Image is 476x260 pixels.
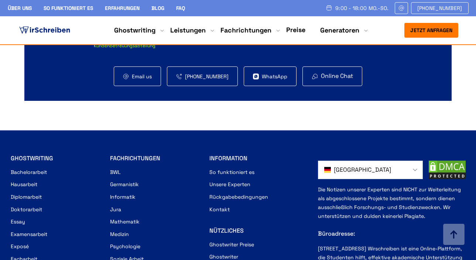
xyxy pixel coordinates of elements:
[110,217,140,226] a: Mathematik
[110,168,121,177] a: BWL
[11,180,37,189] a: Hausarbeit
[324,165,331,174] img: Deutschland
[262,73,287,79] a: WhatsApp
[11,230,47,239] a: Examensarbeit
[11,168,47,177] a: Bachelorarbeit
[176,5,185,11] a: FAQ
[18,25,72,36] img: logo ghostwriter-österreich
[417,5,462,11] span: [PHONE_NUMBER]
[220,26,271,35] a: Fachrichtungen
[209,192,268,201] a: Rückgabebedingungen
[209,154,290,163] div: INFORMATION
[209,205,230,214] a: Kontakt
[151,5,164,11] a: Blog
[335,5,389,11] span: 9:00 - 18:00 Mo.-So.
[404,23,458,38] button: Jetzt anfragen
[321,73,353,79] button: Online Chat
[170,26,206,35] a: Leistungen
[11,242,29,251] a: Exposé
[185,73,229,79] a: [PHONE_NUMBER]
[110,180,139,189] a: Germanistik
[105,5,140,11] a: Erfahrungen
[411,2,469,14] a: [PHONE_NUMBER]
[110,192,136,201] a: Informatik
[318,220,466,244] div: Büroadresse:
[209,180,250,189] a: Unsere Experten
[209,168,254,177] a: So funktioniert es
[114,26,155,35] a: Ghostwriting
[209,226,290,235] div: NÜTZLICHES
[11,217,25,226] a: Essay
[110,242,140,251] a: Psychologie
[209,240,254,249] a: Ghostwriter Preise
[132,73,152,79] a: Email us
[320,26,359,35] a: Generatoren
[11,154,91,163] div: GHOSTWRITING
[429,161,466,179] img: dmca
[8,5,32,11] a: Über uns
[334,165,391,174] span: [GEOGRAPHIC_DATA]
[11,192,42,201] a: Diplomarbeit
[44,5,93,11] a: So funktioniert es
[110,230,129,239] a: Medizin
[11,205,42,214] a: Doktorarbeit
[286,25,305,34] a: Preise
[398,5,405,11] img: Email
[110,154,190,163] div: FACHRICHTUNGEN
[326,5,332,11] img: Schedule
[110,205,121,214] a: Jura
[443,224,465,246] img: button top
